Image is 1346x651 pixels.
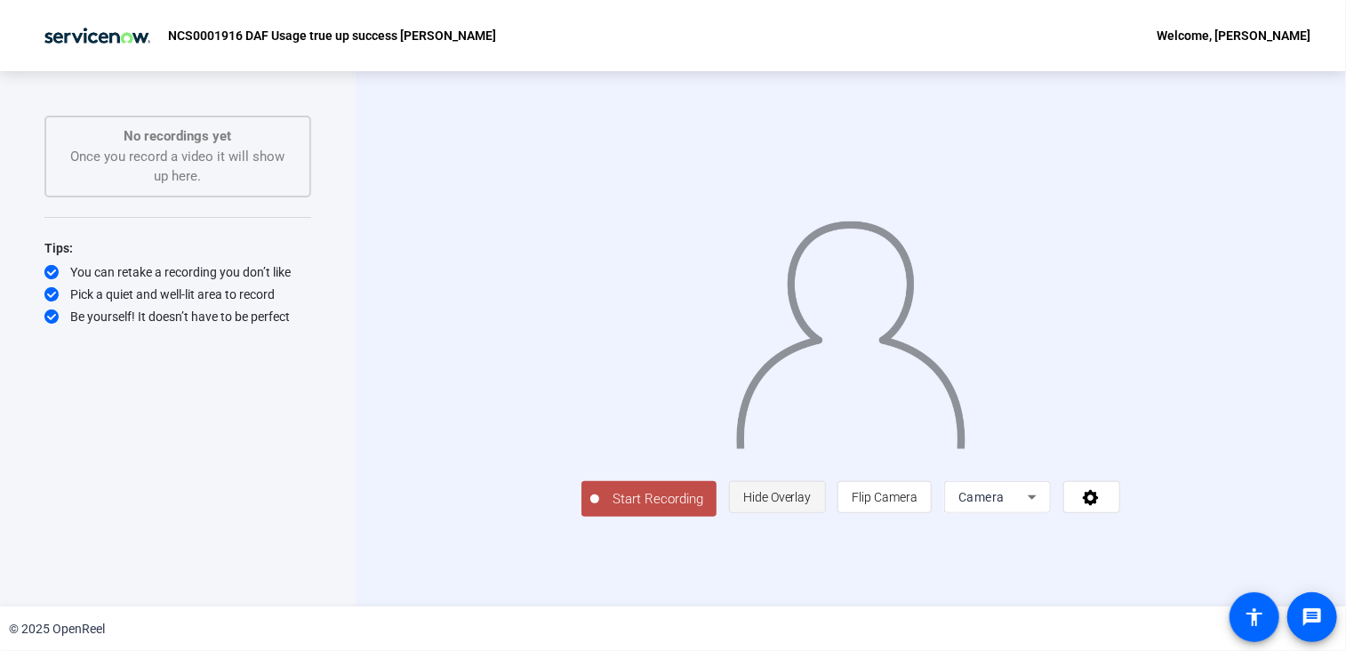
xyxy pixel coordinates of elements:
[44,308,311,325] div: Be yourself! It doesn’t have to be perfect
[852,490,917,504] span: Flip Camera
[837,481,932,513] button: Flip Camera
[581,481,717,517] button: Start Recording
[64,126,292,187] div: Once you record a video it will show up here.
[734,206,967,449] img: overlay
[958,490,1005,504] span: Camera
[743,490,812,504] span: Hide Overlay
[36,18,159,53] img: OpenReel logo
[44,237,311,259] div: Tips:
[1157,25,1310,46] div: Welcome, [PERSON_NAME]
[168,25,496,46] p: NCS0001916 DAF Usage true up success [PERSON_NAME]
[1244,607,1265,628] mat-icon: accessibility
[599,489,717,510] span: Start Recording
[9,620,105,639] div: © 2025 OpenReel
[44,263,311,281] div: You can retake a recording you don’t like
[64,126,292,147] p: No recordings yet
[729,481,826,513] button: Hide Overlay
[1302,607,1323,628] mat-icon: message
[44,285,311,303] div: Pick a quiet and well-lit area to record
